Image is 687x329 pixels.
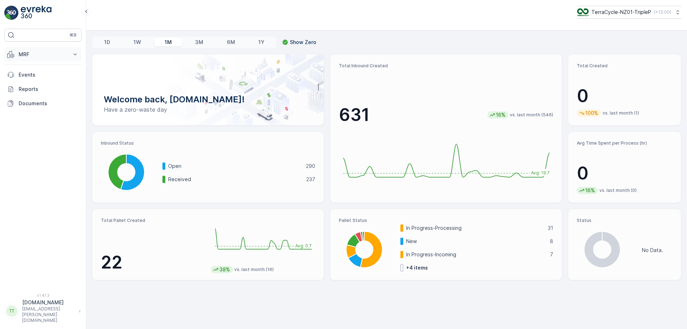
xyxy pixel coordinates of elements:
img: logo [4,6,19,20]
p: Total Inbound Created [339,63,553,69]
p: MRF [19,51,67,58]
p: 1W [133,39,141,46]
p: 7 [550,251,553,258]
a: Documents [4,96,82,111]
p: Open [168,163,301,170]
p: 1D [104,39,110,46]
p: 8 [550,238,553,245]
p: 0 [577,85,672,107]
p: Documents [19,100,79,107]
p: 6M [227,39,235,46]
p: 1Y [258,39,264,46]
p: Reports [19,86,79,93]
p: 31 [548,224,553,232]
p: vs. last month (16) [234,267,274,272]
p: Received [168,176,302,183]
p: Total Created [577,63,672,69]
p: TerraCycle-NZ01-TripleP [591,9,651,16]
p: No Data. [642,247,663,254]
p: Events [19,71,79,78]
p: 16% [495,111,506,118]
p: Show Zero [290,39,316,46]
a: Events [4,68,82,82]
p: Inbound Status [101,140,315,146]
p: 38% [219,266,231,273]
p: Total Pallet Created [101,218,205,223]
p: 0 [577,163,672,184]
p: 290 [306,163,315,170]
p: Status [577,218,672,223]
p: New [406,238,545,245]
p: 16% [585,187,596,194]
p: Avg Time Spent per Process (hr) [577,140,672,146]
p: 631 [339,104,370,126]
button: MRF [4,47,82,62]
p: In Progress-Processing [406,224,543,232]
p: [DOMAIN_NAME] [22,299,75,306]
p: 237 [306,176,315,183]
p: vs. last month (0) [599,188,637,193]
p: 100% [585,110,599,117]
button: TT[DOMAIN_NAME][EMAIL_ADDRESS][PERSON_NAME][DOMAIN_NAME] [4,299,82,323]
p: In Progress-Incoming [406,251,545,258]
a: Reports [4,82,82,96]
div: TT [6,305,18,317]
p: Welcome back, [DOMAIN_NAME]! [104,94,312,105]
p: ⌘B [69,32,77,38]
span: v 1.47.3 [4,293,82,297]
p: 22 [101,252,205,273]
p: Pallet Status [339,218,553,223]
p: vs. last month (546) [510,112,553,118]
img: TC_7kpGtVS.png [577,8,589,16]
p: 3M [195,39,203,46]
p: ( +12:00 ) [654,9,671,15]
p: Have a zero-waste day [104,105,312,114]
p: + 4 items [406,264,428,271]
button: TerraCycle-NZ01-TripleP(+12:00) [577,6,681,19]
p: 1M [165,39,172,46]
p: [EMAIL_ADDRESS][PERSON_NAME][DOMAIN_NAME] [22,306,75,323]
p: vs. last month (1) [603,110,639,116]
img: logo_light-DOdMpM7g.png [21,6,52,20]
